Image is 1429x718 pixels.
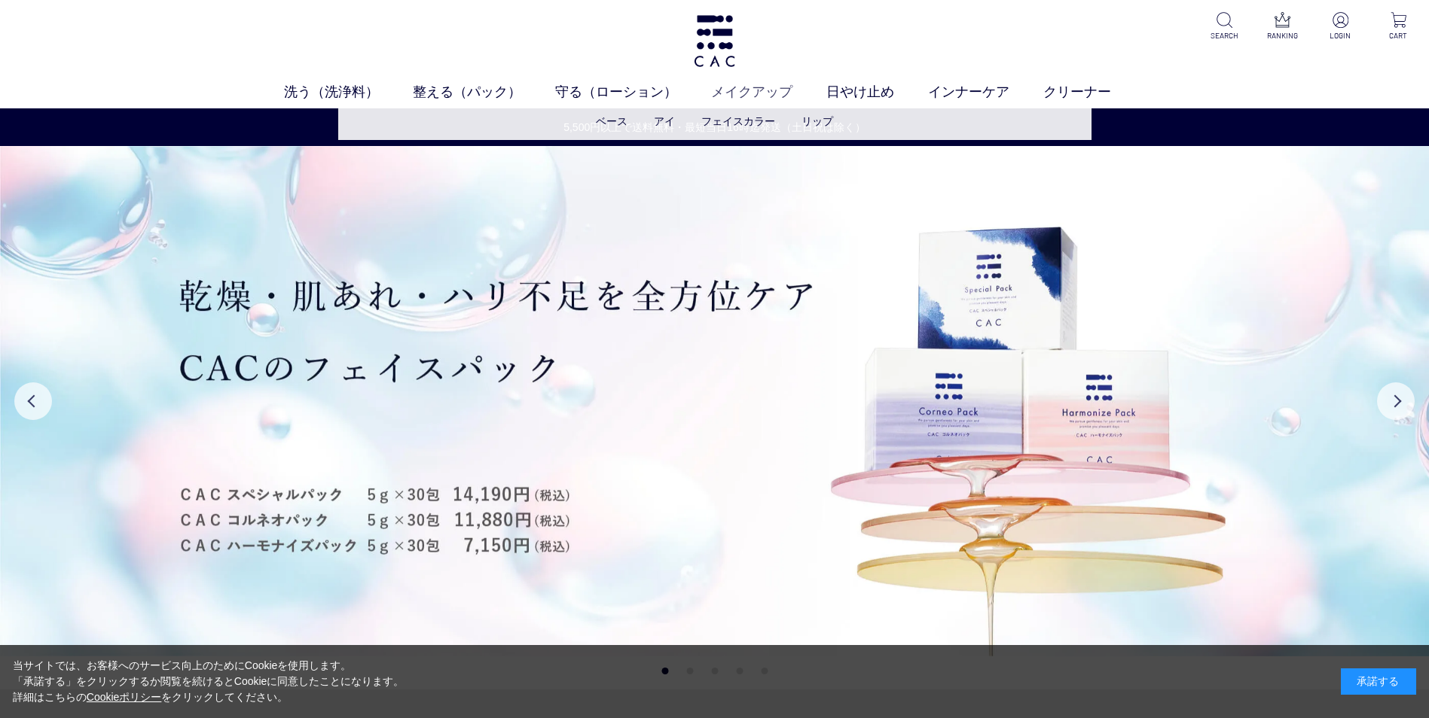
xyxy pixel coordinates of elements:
a: 洗う（洗浄料） [284,82,413,102]
a: Cookieポリシー [87,691,162,703]
a: LOGIN [1322,12,1359,41]
a: メイクアップ [711,82,826,102]
a: 整える（パック） [413,82,555,102]
button: Previous [14,382,52,420]
a: リップ [802,115,833,127]
a: 5,500円以上で送料無料・最短当日16時迄発送（土日祝は除く） [1,120,1428,135]
p: SEARCH [1206,30,1243,41]
a: 日やけ止め [826,82,928,102]
a: RANKING [1264,12,1301,41]
p: RANKING [1264,30,1301,41]
div: 当サイトでは、お客様へのサービス向上のためにCookieを使用します。 「承諾する」をクリックするか閲覧を続けるとCookieに同意したことになります。 詳細はこちらの をクリックしてください。 [13,658,405,705]
a: CART [1380,12,1417,41]
div: 承諾する [1341,668,1416,695]
a: インナーケア [928,82,1043,102]
a: ベース [596,115,627,127]
a: クリーナー [1043,82,1145,102]
button: Next [1377,382,1415,420]
a: アイ [654,115,675,127]
img: logo [692,15,737,67]
a: 守る（ローション） [555,82,711,102]
a: フェイスカラー [701,115,775,127]
a: SEARCH [1206,12,1243,41]
p: CART [1380,30,1417,41]
p: LOGIN [1322,30,1359,41]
